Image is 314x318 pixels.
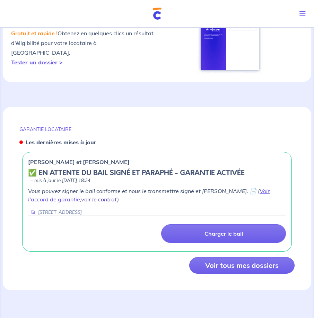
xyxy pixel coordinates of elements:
img: simulateur.png [197,13,263,74]
button: Voir tous mes dossiers [189,257,295,274]
em: Vous pouvez signer le bail conforme et nous le transmettre signé et [PERSON_NAME]. 📄 ( , ) [28,188,270,203]
div: state: CONTRACT-SIGNED, Context: FINISHED,IS-GL-CAUTION [28,169,286,184]
a: Charger le bail [161,224,286,243]
h5: ✅️️️ EN ATTENTE DU BAIL SIGNÉ ET PARAPHÉ - GARANTIE ACTIVÉE [28,169,245,177]
p: Obtenez en quelques clics un résultat d'éligibilité pour votre locataire à [GEOGRAPHIC_DATA]. [11,28,157,67]
em: Gratuit et rapide ! [11,30,58,37]
div: [STREET_ADDRESS] [28,209,82,216]
img: Cautioneo [153,8,162,20]
strong: Les dernières mises à jour [26,139,96,146]
p: GARANTIE LOCATAIRE [19,126,295,133]
a: Voir l'accord de garantie [28,188,270,203]
p: Charger le bail [204,230,243,237]
p: - mis à jour le [DATE] 18:34 [31,177,90,184]
a: Tester un dossier > [11,59,63,66]
a: voir le contrat [81,196,117,203]
button: Toggle navigation [294,5,314,23]
p: [PERSON_NAME] et [PERSON_NAME] [28,158,130,166]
